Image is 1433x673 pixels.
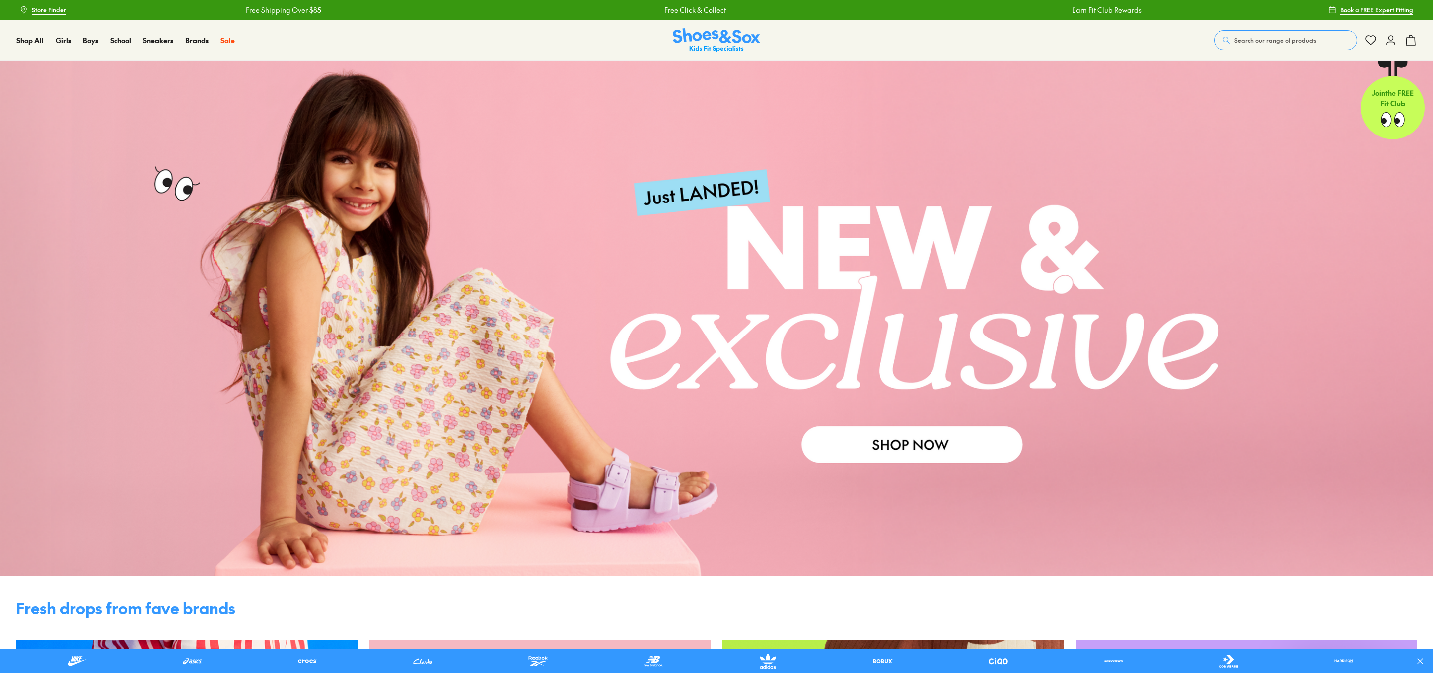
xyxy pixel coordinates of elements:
[56,35,71,45] span: Girls
[83,35,98,46] a: Boys
[16,35,44,46] a: Shop All
[110,35,131,45] span: School
[242,5,318,15] a: Free Shipping Over $85
[1234,36,1316,45] span: Search our range of products
[1068,5,1138,15] a: Earn Fit Club Rewards
[673,28,760,53] img: SNS_Logo_Responsive.svg
[1214,30,1357,50] button: Search our range of products
[83,35,98,45] span: Boys
[1340,5,1413,14] span: Book a FREE Expert Fitting
[185,35,209,45] span: Brands
[56,35,71,46] a: Girls
[673,28,760,53] a: Shoes & Sox
[185,35,209,46] a: Brands
[143,35,173,46] a: Sneakers
[220,35,235,46] a: Sale
[220,35,235,45] span: Sale
[32,5,66,14] span: Store Finder
[1372,88,1385,98] span: Join
[1361,80,1425,117] p: the FREE Fit Club
[1328,1,1413,19] a: Book a FREE Expert Fitting
[661,5,722,15] a: Free Click & Collect
[143,35,173,45] span: Sneakers
[110,35,131,46] a: School
[20,1,66,19] a: Store Finder
[1361,60,1425,139] a: Jointhe FREE Fit Club
[16,35,44,45] span: Shop All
